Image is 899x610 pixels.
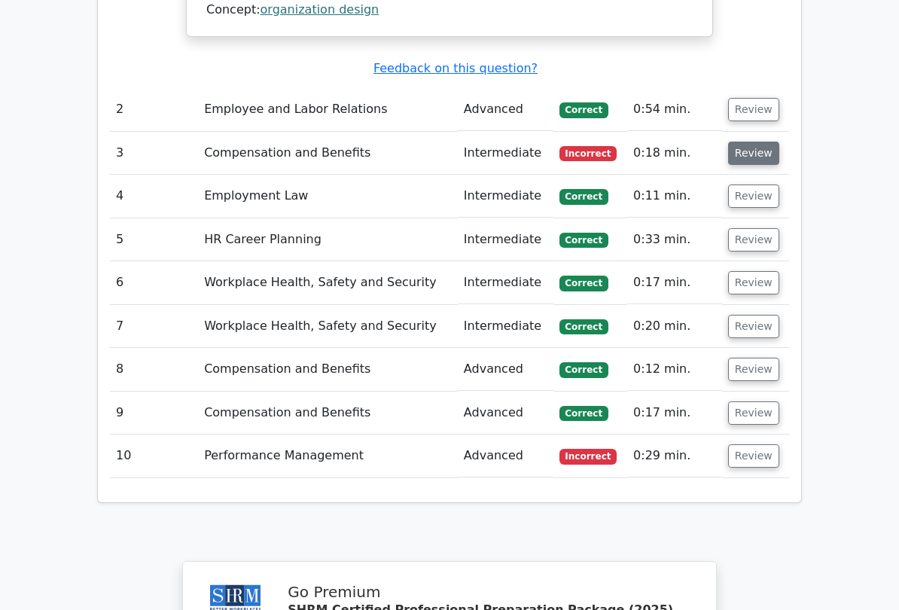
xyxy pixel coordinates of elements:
span: Incorrect [559,449,617,464]
td: 10 [110,435,198,477]
td: Workplace Health, Safety and Security [198,261,458,304]
span: Correct [559,319,608,334]
button: Review [728,401,779,425]
span: Correct [559,102,608,117]
td: Intermediate [458,218,553,261]
td: 6 [110,261,198,304]
button: Review [728,185,779,208]
td: 0:11 min. [627,175,722,218]
span: Correct [559,406,608,421]
td: 4 [110,175,198,218]
td: 0:12 min. [627,348,722,391]
span: Correct [559,233,608,248]
button: Review [728,444,779,468]
div: Concept: [206,2,693,18]
td: 0:54 min. [627,88,722,131]
td: Compensation and Benefits [198,132,458,175]
td: Advanced [458,435,553,477]
td: Performance Management [198,435,458,477]
button: Review [728,142,779,165]
td: 5 [110,218,198,261]
span: Correct [559,276,608,291]
td: 0:17 min. [627,261,722,304]
button: Review [728,228,779,252]
td: 0:20 min. [627,305,722,348]
span: Correct [559,362,608,377]
td: Intermediate [458,175,553,218]
td: 3 [110,132,198,175]
td: Intermediate [458,305,553,348]
span: Correct [559,189,608,204]
td: Workplace Health, Safety and Security [198,305,458,348]
td: 8 [110,348,198,391]
td: 0:18 min. [627,132,722,175]
span: Incorrect [559,146,617,161]
td: 0:33 min. [627,218,722,261]
td: 0:17 min. [627,392,722,435]
td: Compensation and Benefits [198,348,458,391]
td: Compensation and Benefits [198,392,458,435]
td: Intermediate [458,132,553,175]
button: Review [728,358,779,381]
td: 9 [110,392,198,435]
td: 2 [110,88,198,131]
td: Advanced [458,88,553,131]
a: organization design [261,2,379,17]
td: 0:29 min. [627,435,722,477]
button: Review [728,98,779,121]
td: Advanced [458,392,553,435]
td: Advanced [458,348,553,391]
td: Employee and Labor Relations [198,88,458,131]
td: HR Career Planning [198,218,458,261]
td: 7 [110,305,198,348]
a: Feedback on this question? [373,61,538,75]
td: Intermediate [458,261,553,304]
button: Review [728,315,779,338]
td: Employment Law [198,175,458,218]
button: Review [728,271,779,294]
